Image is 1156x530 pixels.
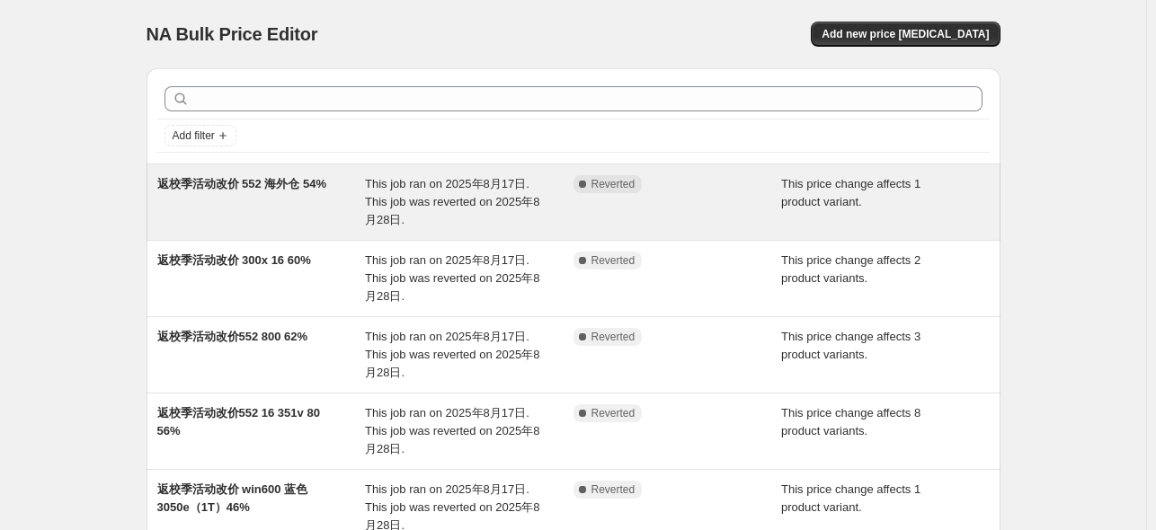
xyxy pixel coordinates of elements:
[157,482,308,514] span: 返校季活动改价 win600 蓝色3050e（1T）46%
[165,125,236,146] button: Add filter
[147,24,318,44] span: NA Bulk Price Editor
[591,482,636,497] span: Reverted
[591,330,636,344] span: Reverted
[591,253,636,268] span: Reverted
[173,128,215,143] span: Add filter
[811,22,1000,47] button: Add new price [MEDICAL_DATA]
[781,406,920,437] span: This price change affects 8 product variants.
[781,330,920,361] span: This price change affects 3 product variants.
[365,330,539,379] span: This job ran on 2025年8月17日. This job was reverted on 2025年8月28日.
[365,406,539,455] span: This job ran on 2025年8月17日. This job was reverted on 2025年8月28日.
[781,482,920,514] span: This price change affects 1 product variant.
[591,177,636,191] span: Reverted
[157,406,320,437] span: 返校季活动改价552 16 351v 80 56%
[157,253,311,267] span: 返校季活动改价 300x 16 60%
[781,177,920,208] span: This price change affects 1 product variant.
[591,406,636,420] span: Reverted
[822,27,989,41] span: Add new price [MEDICAL_DATA]
[157,330,308,343] span: 返校季活动改价552 800 62%
[157,177,327,190] span: 返校季活动改价 552 海外仓 54%
[781,253,920,285] span: This price change affects 2 product variants.
[365,177,539,226] span: This job ran on 2025年8月17日. This job was reverted on 2025年8月28日.
[365,253,539,303] span: This job ran on 2025年8月17日. This job was reverted on 2025年8月28日.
